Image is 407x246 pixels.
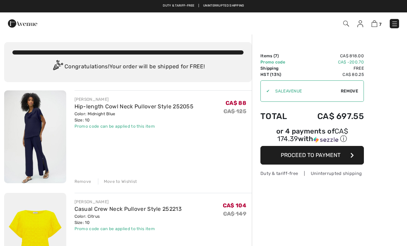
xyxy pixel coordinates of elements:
[281,152,340,158] span: Proceed to Payment
[298,105,364,128] td: CA$ 697.55
[357,20,363,27] img: My Info
[270,81,341,101] input: Promo code
[223,202,246,209] span: CA$ 104
[298,71,364,78] td: CA$ 80.25
[224,108,246,115] s: CA$ 125
[75,111,194,123] div: Color: Midnight Blue Size: 10
[12,60,244,74] div: Congratulations! Your order will be shipped for FREE!
[4,90,66,183] img: Hip-length Cowl Neck Pullover Style 252055
[98,178,137,185] div: Move to Wishlist
[298,53,364,59] td: CA$ 818.00
[226,100,246,106] span: CA$ 88
[298,59,364,65] td: CA$ -200.70
[341,88,358,94] span: Remove
[261,88,270,94] div: ✔
[391,20,398,27] img: Menu
[260,53,298,59] td: Items ( )
[260,71,298,78] td: HST (13%)
[275,53,277,58] span: 7
[75,123,194,129] div: Promo code can be applied to this item
[75,199,182,205] div: [PERSON_NAME]
[75,213,182,226] div: Color: Citrus Size: 10
[277,127,348,143] span: CA$ 174.39
[8,17,37,30] img: 1ère Avenue
[371,20,377,27] img: Shopping Bag
[260,128,364,144] div: or 4 payments of with
[75,103,194,110] a: Hip-length Cowl Neck Pullover Style 252055
[260,105,298,128] td: Total
[314,137,338,143] img: Sezzle
[51,60,64,74] img: Congratulation2.svg
[260,146,364,165] button: Proceed to Payment
[75,96,194,102] div: [PERSON_NAME]
[260,65,298,71] td: Shipping
[379,22,381,27] span: 7
[223,210,246,217] s: CA$ 149
[75,206,182,212] a: Casual Crew Neck Pullover Style 252213
[343,21,349,27] img: Search
[260,59,298,65] td: Promo code
[260,170,364,177] div: Duty & tariff-free | Uninterrupted shipping
[8,20,37,26] a: 1ère Avenue
[75,178,91,185] div: Remove
[371,19,381,28] a: 7
[298,65,364,71] td: Free
[260,128,364,146] div: or 4 payments ofCA$ 174.39withSezzle Click to learn more about Sezzle
[75,226,182,232] div: Promo code can be applied to this item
